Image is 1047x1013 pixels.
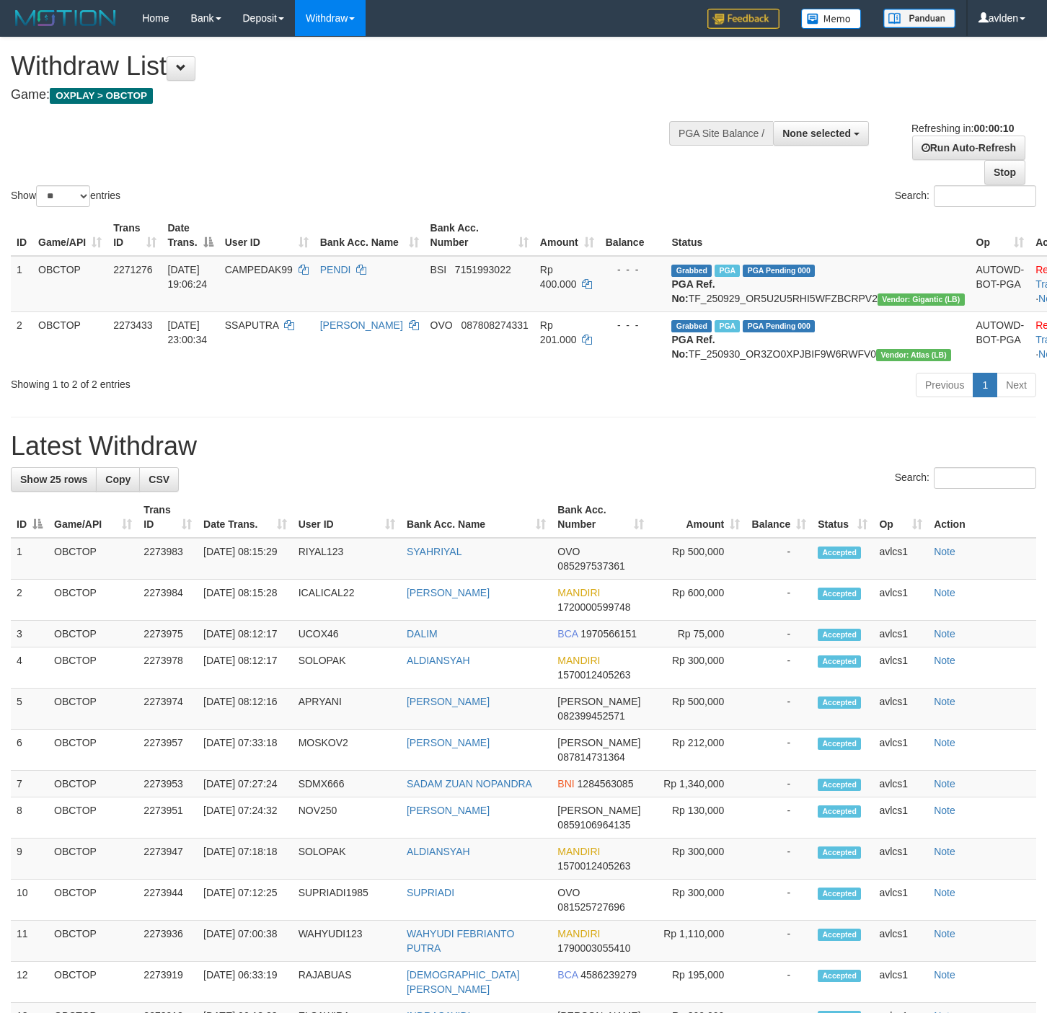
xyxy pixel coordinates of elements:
td: 2 [11,311,32,367]
td: [DATE] 08:12:17 [198,621,293,647]
td: avlcs1 [873,730,928,771]
td: Rp 300,000 [650,839,746,880]
a: Note [934,696,955,707]
td: 2273975 [138,621,198,647]
th: Trans ID: activate to sort column ascending [138,497,198,538]
a: DALIM [407,628,438,640]
td: avlcs1 [873,621,928,647]
a: [PERSON_NAME] [407,737,490,748]
a: Show 25 rows [11,467,97,492]
span: Copy 1720000599748 to clipboard [557,601,630,613]
td: APRYANI [293,689,401,730]
td: - [746,538,812,580]
th: Balance: activate to sort column ascending [746,497,812,538]
span: Accepted [818,888,861,900]
td: 9 [11,839,48,880]
a: [PERSON_NAME] [407,805,490,816]
a: SADAM ZUAN NOPANDRA [407,778,532,789]
a: CSV [139,467,179,492]
span: Copy 4586239279 to clipboard [580,969,637,981]
span: PGA Pending [743,320,815,332]
span: OXPLAY > OBCTOP [50,88,153,104]
span: CAMPEDAK99 [225,264,293,275]
td: Rp 500,000 [650,689,746,730]
td: 1 [11,256,32,312]
label: Search: [895,185,1036,207]
a: Next [997,373,1036,397]
td: avlcs1 [873,538,928,580]
span: Show 25 rows [20,474,87,485]
a: Note [934,655,955,666]
td: avlcs1 [873,797,928,839]
span: Copy [105,474,131,485]
td: Rp 300,000 [650,647,746,689]
td: avlcs1 [873,771,928,797]
span: Rp 400.000 [540,264,577,290]
th: Game/API: activate to sort column ascending [48,497,138,538]
span: Copy 081525727696 to clipboard [557,901,624,913]
span: MANDIRI [557,655,600,666]
td: - [746,689,812,730]
span: Accepted [818,629,861,641]
th: Game/API: activate to sort column ascending [32,215,107,256]
th: Date Trans.: activate to sort column ascending [198,497,293,538]
span: Accepted [818,970,861,982]
span: Vendor URL: https://dashboard.q2checkout.com/secure [876,349,951,361]
td: OBCTOP [48,647,138,689]
td: [DATE] 07:24:32 [198,797,293,839]
td: 10 [11,880,48,921]
button: None selected [773,121,869,146]
td: TF_250929_OR5U2U5RHI5WFZBCRPV2 [666,256,970,312]
span: BCA [557,969,578,981]
span: Rp 201.000 [540,319,577,345]
th: Amount: activate to sort column ascending [534,215,600,256]
span: Marked by avlcs2 [715,265,740,277]
td: - [746,771,812,797]
span: Copy 1570012405263 to clipboard [557,860,630,872]
td: [DATE] 07:12:25 [198,880,293,921]
span: Grabbed [671,265,712,277]
th: Date Trans.: activate to sort column descending [162,215,219,256]
td: 2273957 [138,730,198,771]
td: TF_250930_OR3ZO0XPJBIF9W6RWFV0 [666,311,970,367]
td: SDMX666 [293,771,401,797]
td: OBCTOP [48,580,138,621]
td: 2273919 [138,962,198,1003]
td: [DATE] 08:12:17 [198,647,293,689]
span: OVO [557,546,580,557]
th: Balance [600,215,666,256]
td: avlcs1 [873,839,928,880]
td: 2273984 [138,580,198,621]
th: Status: activate to sort column ascending [812,497,873,538]
a: SYAHRIYAL [407,546,462,557]
th: Bank Acc. Name: activate to sort column ascending [401,497,552,538]
td: OBCTOP [32,256,107,312]
span: MANDIRI [557,928,600,939]
td: Rp 195,000 [650,962,746,1003]
a: Note [934,546,955,557]
input: Search: [934,467,1036,489]
td: Rp 1,340,000 [650,771,746,797]
th: ID [11,215,32,256]
td: SOLOPAK [293,647,401,689]
a: [PERSON_NAME] [320,319,403,331]
td: OBCTOP [48,621,138,647]
th: User ID: activate to sort column ascending [219,215,314,256]
th: Action [928,497,1036,538]
td: OBCTOP [48,880,138,921]
span: Accepted [818,846,861,859]
span: OVO [557,887,580,898]
td: avlcs1 [873,962,928,1003]
a: Note [934,887,955,898]
td: OBCTOP [48,962,138,1003]
img: panduan.png [883,9,955,28]
a: WAHYUDI FEBRIANTO PUTRA [407,928,514,954]
a: Stop [984,160,1025,185]
a: Note [934,587,955,598]
td: 3 [11,621,48,647]
th: Trans ID: activate to sort column ascending [107,215,162,256]
td: 7 [11,771,48,797]
div: Showing 1 to 2 of 2 entries [11,371,425,392]
td: 2273936 [138,921,198,962]
input: Search: [934,185,1036,207]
